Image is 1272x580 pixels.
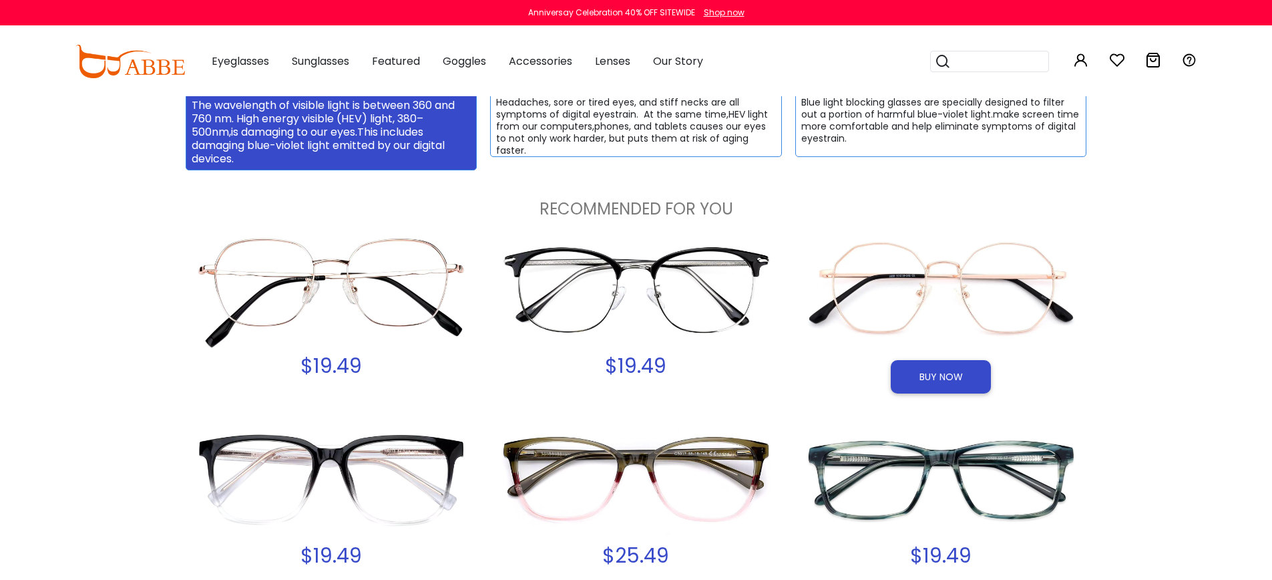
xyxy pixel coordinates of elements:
[292,53,349,69] span: Sunglasses
[704,7,745,19] div: Shop now
[490,407,782,553] img: Blue Light Blocking Glasses
[910,541,972,570] span: $19.49
[300,351,362,380] span: $19.49
[443,53,486,69] span: Goggles
[697,7,745,18] a: Shop now
[192,99,471,166] div: The wavelength of visible light is between 360 and 760 nm. High energy visible (HEV) light, 380– ...
[602,541,669,570] span: $25.49
[212,53,269,69] span: Eyeglasses
[795,217,1087,363] img: Blue Light Blocking Glasses
[186,190,1087,217] div: RECOMMENDED FOR YOU
[528,7,695,19] div: Anniversay Celebration 40% OFF SITEWIDE
[75,45,185,78] img: abbeglasses.com
[595,53,630,69] span: Lenses
[372,53,420,69] span: Featured
[801,96,1081,144] div: Blue light blocking glasses are specially designed to filter out a portion of harmful blue-violet...
[490,217,782,363] img: detail.jpg
[653,53,703,69] span: Our Story
[300,541,362,570] span: $19.49
[186,407,477,553] img: detail.jpg
[795,407,1087,553] img: Blue Light Blocking Glasses
[186,217,477,363] img: Blue Light Blocking Glasses
[891,360,991,394] button: BUY NOW
[887,368,995,384] a: BUY NOW
[605,351,666,380] span: $19.49
[496,96,776,156] div: Headaches, sore or tired eyes, and stiff necks are all symptoms of digital eyestrain. At the same...
[509,53,572,69] span: Accessories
